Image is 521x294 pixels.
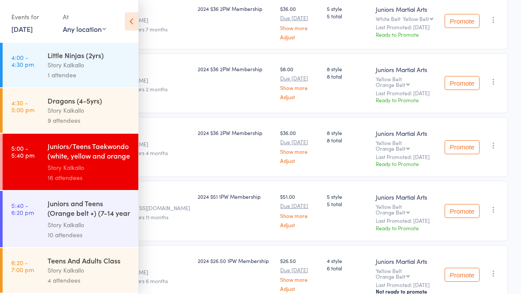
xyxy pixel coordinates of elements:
[3,43,138,87] a: 4:00 -4:30 pmLittle Ninjas (2yrs)Story Kalkallo1 attendee
[63,10,106,24] div: At
[280,213,320,218] a: Show more
[327,65,369,73] span: 8 style
[48,198,131,220] div: Juniors and Teens (Orange belt +) (7-14 year olds)
[280,65,320,100] div: $8.00
[327,136,369,144] span: 8 total
[48,60,131,70] div: Story Kalkallo
[48,265,131,275] div: Story Kalkallo
[11,259,34,273] time: 6:20 - 7:00 pm
[48,50,131,60] div: Little Ninjas (2yrs)
[376,65,438,74] div: Juniors Martial Arts
[280,222,320,228] a: Adjust
[48,105,131,115] div: Story Kalkallo
[3,134,138,190] a: 5:00 -5:40 pmJuniors/Teens Taekwondo (white, yellow and orange ...Story Kalkallo16 attendees
[11,24,33,34] a: [DATE]
[280,203,320,209] small: Due [DATE]
[280,75,320,81] small: Due [DATE]
[48,230,131,240] div: 10 attendees
[376,209,405,215] div: Orange Belt
[63,24,106,34] div: Any location
[280,5,320,39] div: $36.00
[48,275,131,285] div: 4 attendees
[327,257,369,264] span: 4 style
[376,31,438,38] div: Ready to Promote
[327,73,369,80] span: 8 total
[376,204,438,215] div: Yellow Belt
[376,273,405,279] div: Orange Belt
[376,282,438,288] small: Last Promoted: [DATE]
[376,5,438,14] div: Juniors Martial Arts
[327,264,369,272] span: 6 total
[3,191,138,247] a: 5:40 -6:20 pmJuniors and Teens (Orange belt +) (7-14 year olds)Story Kalkallo10 attendees
[280,149,320,154] a: Show more
[280,129,320,163] div: $36.00
[280,139,320,145] small: Due [DATE]
[376,129,438,138] div: Juniors Martial Arts
[376,257,438,266] div: Juniors Martial Arts
[280,25,320,31] a: Show more
[48,256,131,265] div: Teens And Adults Class
[445,204,480,218] button: Promote
[48,70,131,80] div: 1 attendee
[11,10,54,24] div: Events for
[48,163,131,173] div: Story Kalkallo
[327,193,369,200] span: 5 style
[198,193,273,200] div: 2024 $51 1PW Membership
[3,88,138,133] a: 4:30 -5:00 pmDragons (4-5yrs)Story Kalkallo9 attendees
[403,16,429,21] div: Yellow Belt
[280,267,320,273] small: Due [DATE]
[280,94,320,100] a: Adjust
[376,96,438,104] div: Ready to Promote
[48,96,131,105] div: Dragons (4-5yrs)
[327,5,369,12] span: 5 style
[445,14,480,28] button: Promote
[376,16,438,21] div: White Belt
[376,24,438,30] small: Last Promoted: [DATE]
[376,160,438,167] div: Ready to Promote
[11,202,34,216] time: 5:40 - 6:20 pm
[445,268,480,282] button: Promote
[198,129,273,136] div: 2024 $36 2PW Membership
[376,218,438,224] small: Last Promoted: [DATE]
[327,12,369,20] span: 5 total
[376,82,405,87] div: Orange Belt
[11,145,34,159] time: 5:00 - 5:40 pm
[376,224,438,232] div: Ready to Promote
[198,65,273,73] div: 2024 $36 2PW Membership
[280,257,320,291] div: $26.50
[280,34,320,40] a: Adjust
[376,268,438,279] div: Yellow Belt
[280,286,320,291] a: Adjust
[198,257,273,264] div: 2024 $26.50 1PW Membership
[280,158,320,163] a: Adjust
[376,154,438,160] small: Last Promoted: [DATE]
[376,140,438,151] div: Yellow Belt
[3,248,138,293] a: 6:20 -7:00 pmTeens And Adults ClassStory Kalkallo4 attendees
[11,54,34,68] time: 4:00 - 4:30 pm
[376,90,438,96] small: Last Promoted: [DATE]
[11,99,34,113] time: 4:30 - 5:00 pm
[376,145,405,151] div: Orange Belt
[48,141,131,163] div: Juniors/Teens Taekwondo (white, yellow and orange ...
[327,129,369,136] span: 8 style
[280,193,320,227] div: $51.00
[280,15,320,21] small: Due [DATE]
[48,173,131,183] div: 16 attendees
[445,140,480,154] button: Promote
[198,5,273,12] div: 2024 $36 2PW Membership
[327,200,369,208] span: 5 total
[280,85,320,90] a: Show more
[48,220,131,230] div: Story Kalkallo
[280,277,320,282] a: Show more
[376,76,438,87] div: Yellow Belt
[48,115,131,125] div: 9 attendees
[445,76,480,90] button: Promote
[376,193,438,201] div: Juniors Martial Arts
